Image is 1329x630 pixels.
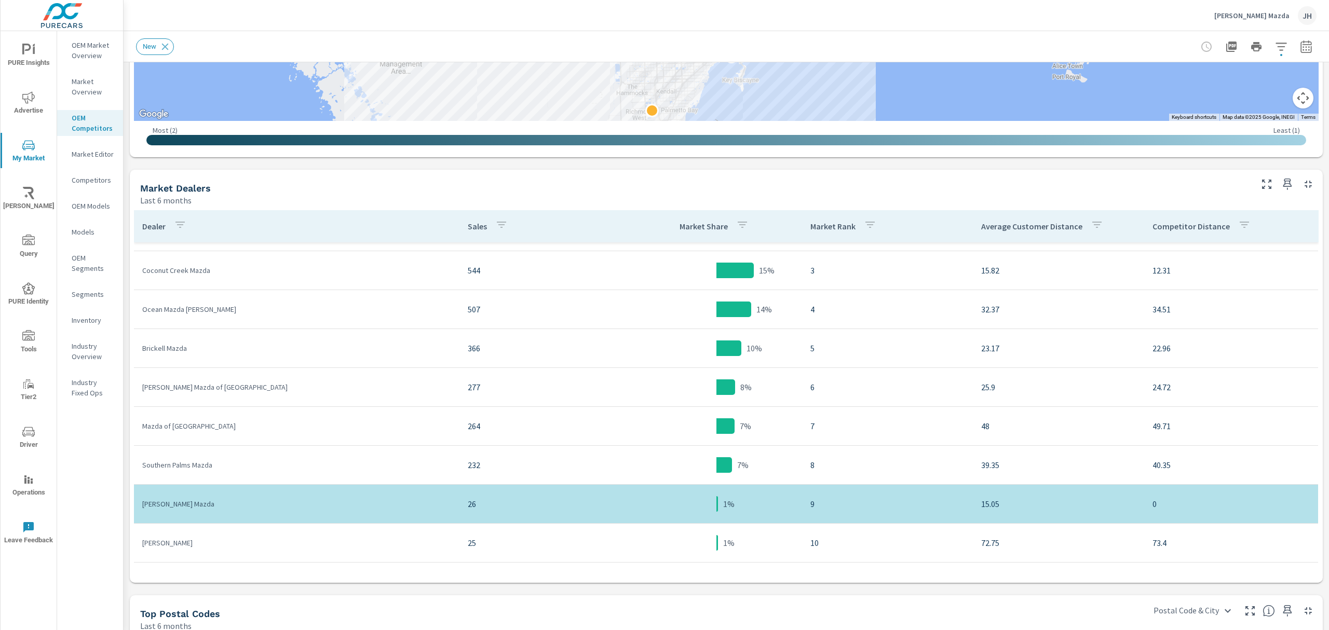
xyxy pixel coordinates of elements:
p: OEM Models [72,201,115,211]
div: JH [1298,6,1317,25]
p: 366 [468,342,622,354]
p: 15.05 [981,498,1136,510]
span: Advertise [4,91,53,117]
div: Market Editor [57,146,123,162]
p: Industry Overview [72,341,115,362]
p: Market Share [680,221,728,231]
p: Average Customer Distance [981,221,1082,231]
p: 48 [981,420,1136,432]
p: Most ( 2 ) [153,126,178,135]
p: OEM Segments [72,253,115,273]
span: My Market [4,139,53,165]
div: Competitors [57,172,123,188]
div: nav menu [1,31,57,556]
div: Postal Code & City [1147,601,1238,620]
p: Mazda of [GEOGRAPHIC_DATA] [142,421,451,431]
p: [PERSON_NAME] [142,538,451,548]
p: Inventory [72,315,115,325]
p: 39.35 [981,459,1136,471]
p: Market Editor [72,149,115,159]
p: 24.72 [1152,381,1310,393]
span: Save this to your personalized report [1279,176,1296,193]
span: Map data ©2025 Google, INEGI [1223,114,1295,120]
div: Inventory [57,312,123,328]
p: 1% [723,498,735,510]
p: 7% [740,420,751,432]
p: 5 [810,342,965,354]
p: 9 [810,498,965,510]
button: Map camera controls [1293,88,1313,108]
div: New [136,38,174,55]
p: 1% [723,537,735,549]
p: Models [72,227,115,237]
p: Southern Palms Mazda [142,460,451,470]
span: Tier2 [4,378,53,403]
div: Industry Fixed Ops [57,375,123,401]
p: 26 [468,498,622,510]
span: [PERSON_NAME] [4,187,53,212]
div: OEM Competitors [57,110,123,136]
p: Brickell Mazda [142,343,451,353]
p: Sales [468,221,487,231]
span: Driver [4,426,53,451]
span: Tools [4,330,53,355]
button: Select Date Range [1296,36,1317,57]
p: 3 [810,264,965,277]
span: Save this to your personalized report [1279,602,1296,619]
span: PURE Identity [4,282,53,308]
p: Ocean Mazda [PERSON_NAME] [142,304,451,314]
p: 7 [810,420,965,432]
div: Market Overview [57,74,123,100]
p: Competitor Distance [1152,221,1230,231]
p: 8 [810,459,965,471]
p: 10 [810,537,965,549]
button: Minimize Widget [1300,176,1317,193]
p: 32.37 [981,303,1136,316]
p: OEM Market Overview [72,40,115,61]
p: Segments [72,289,115,299]
p: 25.9 [981,381,1136,393]
p: 73.4 [1152,537,1310,549]
img: Google [137,107,171,121]
p: 232 [468,459,622,471]
div: Segments [57,286,123,302]
p: 22.96 [1152,342,1310,354]
p: 23.17 [981,342,1136,354]
p: 264 [468,420,622,432]
p: 8% [740,381,752,393]
div: OEM Market Overview [57,37,123,63]
p: 14% [756,303,772,316]
p: Coconut Creek Mazda [142,265,451,276]
button: Apply Filters [1271,36,1292,57]
span: Query [4,235,53,260]
p: OEM Competitors [72,113,115,133]
span: Top Postal Codes shows you how you rank, in terms of sales, to other dealerships in your market. ... [1263,605,1275,617]
a: Open this area in Google Maps (opens a new window) [137,107,171,121]
p: 6 [810,381,965,393]
span: Operations [4,473,53,499]
p: 277 [468,381,622,393]
p: 7% [737,459,749,471]
p: 12.31 [1152,264,1310,277]
div: OEM Models [57,198,123,214]
p: [PERSON_NAME] Mazda [1214,11,1290,20]
p: 544 [468,264,622,277]
p: Dealer [142,221,166,231]
p: 40.35 [1152,459,1310,471]
button: Keyboard shortcuts [1172,114,1216,121]
p: 4 [810,303,965,316]
p: Last 6 months [140,194,192,207]
p: 0 [1152,498,1310,510]
a: Terms (opens in new tab) [1301,114,1316,120]
div: Industry Overview [57,338,123,364]
p: Market Rank [810,221,856,231]
p: Industry Fixed Ops [72,377,115,398]
button: Minimize Widget [1300,602,1317,619]
p: 15.82 [981,264,1136,277]
p: [PERSON_NAME] Mazda of [GEOGRAPHIC_DATA] [142,382,451,392]
div: Models [57,224,123,240]
p: 507 [468,303,622,316]
button: Print Report [1246,36,1267,57]
span: New [137,43,162,50]
p: Competitors [72,175,115,185]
